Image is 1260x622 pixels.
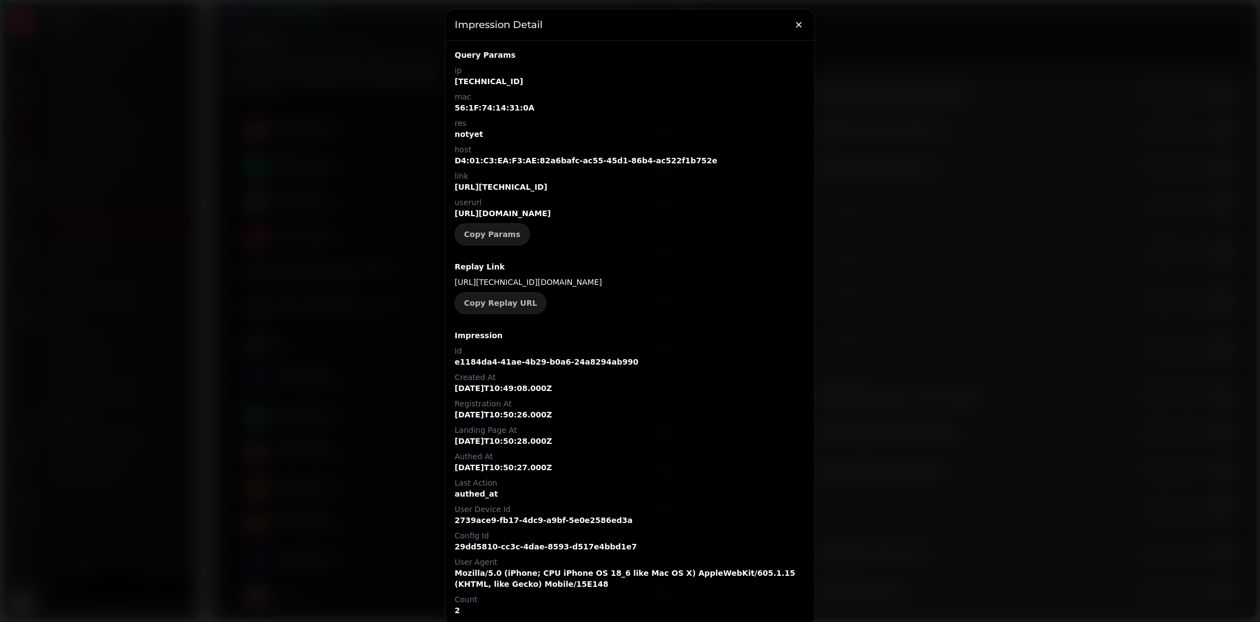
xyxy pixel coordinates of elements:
[455,330,805,341] p: Impression
[455,129,805,140] p: notyet
[455,504,805,515] p: User Device Id
[455,462,805,473] p: [DATE]T10:50:27.000Z
[455,605,805,616] p: 2
[455,425,805,436] p: Landing Page At
[455,170,805,181] p: link
[455,76,805,87] p: [TECHNICAL_ID]
[455,451,805,462] p: Authed At
[455,292,546,314] button: Copy Replay URL
[455,409,805,420] p: [DATE]T10:50:26.000Z
[455,277,805,288] p: [URL][TECHNICAL_ID][DOMAIN_NAME]
[464,299,537,307] span: Copy Replay URL
[455,208,805,219] p: [URL][DOMAIN_NAME]
[455,261,805,272] p: Replay Link
[455,383,805,394] p: [DATE]T10:49:08.000Z
[455,102,805,113] p: 56:1F:74:14:31:0A
[455,144,805,155] p: host
[455,91,805,102] p: mac
[455,515,805,526] p: 2739ace9-fb17-4dc9-a9bf-5e0e2586ed3a
[455,530,805,541] p: Config Id
[455,181,805,192] p: [URL][TECHNICAL_ID]
[455,356,805,367] p: e1184da4-41ae-4b29-b0a6-24a8294ab990
[455,477,805,488] p: Last Action
[455,65,805,76] p: ip
[455,345,805,356] p: Id
[455,541,805,552] p: 29dd5810-cc3c-4dae-8593-d517e4bbd1e7
[455,488,805,499] p: authed_at
[455,398,805,409] p: Registration At
[455,568,805,590] p: Mozilla/5.0 (iPhone; CPU iPhone OS 18_6 like Mac OS X) AppleWebKit/605.1.15 (KHTML, like Gecko) M...
[455,436,805,447] p: [DATE]T10:50:28.000Z
[455,118,805,129] p: res
[455,557,805,568] p: User Agent
[455,18,805,31] h3: Impression detail
[455,155,805,166] p: D4:01:C3:EA:F3:AE:82a6bafc-ac55-45d1-86b4-ac522f1b752e
[455,223,530,245] button: Copy Params
[455,49,805,60] p: Query Params
[455,197,805,208] p: userurl
[464,230,521,238] span: Copy Params
[455,372,805,383] p: Created At
[455,594,805,605] p: Count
